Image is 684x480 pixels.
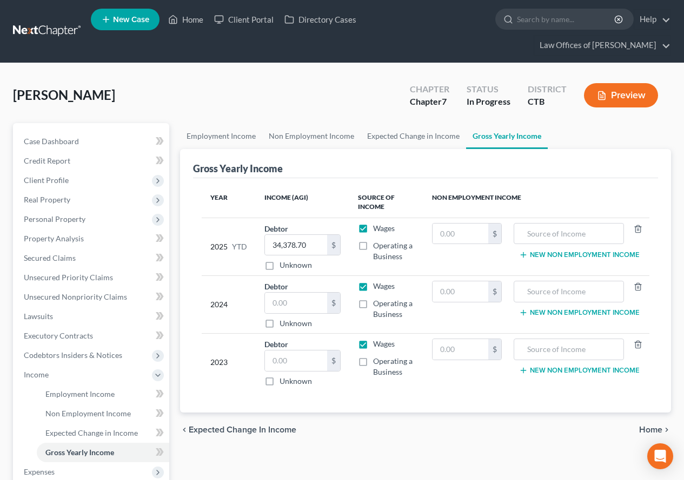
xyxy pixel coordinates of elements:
a: Employment Income [37,384,169,404]
a: Executory Contracts [15,326,169,346]
span: Lawsuits [24,312,53,321]
span: [PERSON_NAME] [13,87,115,103]
input: Source of Income [520,339,618,360]
input: 0.00 [265,235,327,255]
div: $ [488,224,501,244]
div: In Progress [467,96,510,108]
div: $ [327,293,340,313]
a: Help [634,10,670,29]
div: Gross Yearly Income [193,162,283,175]
button: chevron_left Expected Change in Income [180,425,296,434]
th: Source of Income [349,187,424,218]
a: Lawsuits [15,307,169,326]
span: Wages [373,281,395,290]
div: 2025 [210,223,247,271]
input: 0.00 [433,281,488,302]
a: Non Employment Income [262,123,361,149]
div: $ [327,235,340,255]
input: 0.00 [433,339,488,360]
button: Home chevron_right [639,425,671,434]
th: Income (AGI) [256,187,349,218]
a: Expected Change in Income [37,423,169,443]
button: New Non Employment Income [519,308,640,317]
span: Expenses [24,467,55,476]
span: New Case [113,16,149,24]
input: Search by name... [517,9,616,29]
span: Unsecured Nonpriority Claims [24,292,127,301]
div: District [528,83,567,96]
button: Preview [584,83,658,107]
a: Home [163,10,209,29]
span: Personal Property [24,214,85,224]
input: 0.00 [265,293,327,313]
label: Unknown [280,318,312,329]
span: Executory Contracts [24,331,93,340]
span: Operating a Business [373,356,413,376]
input: Source of Income [520,281,618,302]
span: Operating a Business [373,241,413,261]
span: Unsecured Priority Claims [24,273,113,282]
span: Operating a Business [373,299,413,319]
input: 0.00 [265,350,327,371]
input: Source of Income [520,224,618,244]
label: Debtor [264,223,288,234]
button: New Non Employment Income [519,251,640,259]
i: chevron_right [662,425,671,434]
span: Property Analysis [24,234,84,243]
a: Client Portal [209,10,279,29]
label: Debtor [264,339,288,350]
div: $ [488,281,501,302]
div: $ [327,350,340,371]
span: Wages [373,339,395,348]
label: Unknown [280,376,312,387]
div: 2024 [210,281,247,329]
a: Gross Yearly Income [466,123,548,149]
span: Income [24,370,49,379]
a: Directory Cases [279,10,362,29]
a: Non Employment Income [37,404,169,423]
div: Chapter [410,83,449,96]
th: Non Employment Income [423,187,649,218]
div: Open Intercom Messenger [647,443,673,469]
a: Expected Change in Income [361,123,466,149]
label: Unknown [280,260,312,271]
a: Gross Yearly Income [37,443,169,462]
span: Expected Change in Income [189,425,296,434]
a: Case Dashboard [15,132,169,151]
span: 7 [442,96,447,106]
span: YTD [232,241,247,252]
a: Employment Income [180,123,262,149]
span: Employment Income [45,389,115,398]
span: Codebtors Insiders & Notices [24,350,122,360]
button: New Non Employment Income [519,366,640,375]
th: Year [202,187,256,218]
div: $ [488,339,501,360]
a: Unsecured Nonpriority Claims [15,287,169,307]
a: Secured Claims [15,248,169,268]
span: Secured Claims [24,253,76,262]
a: Credit Report [15,151,169,171]
span: Case Dashboard [24,137,79,146]
span: Wages [373,224,395,233]
span: Non Employment Income [45,409,131,418]
span: Real Property [24,195,70,204]
span: Gross Yearly Income [45,448,114,457]
div: 2023 [210,339,247,387]
i: chevron_left [180,425,189,434]
span: Home [639,425,662,434]
span: Credit Report [24,156,70,165]
label: Debtor [264,281,288,292]
a: Property Analysis [15,229,169,248]
input: 0.00 [433,224,488,244]
div: Status [467,83,510,96]
a: Law Offices of [PERSON_NAME] [534,36,670,55]
div: CTB [528,96,567,108]
span: Expected Change in Income [45,428,138,437]
span: Client Profile [24,175,69,185]
div: Chapter [410,96,449,108]
a: Unsecured Priority Claims [15,268,169,287]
